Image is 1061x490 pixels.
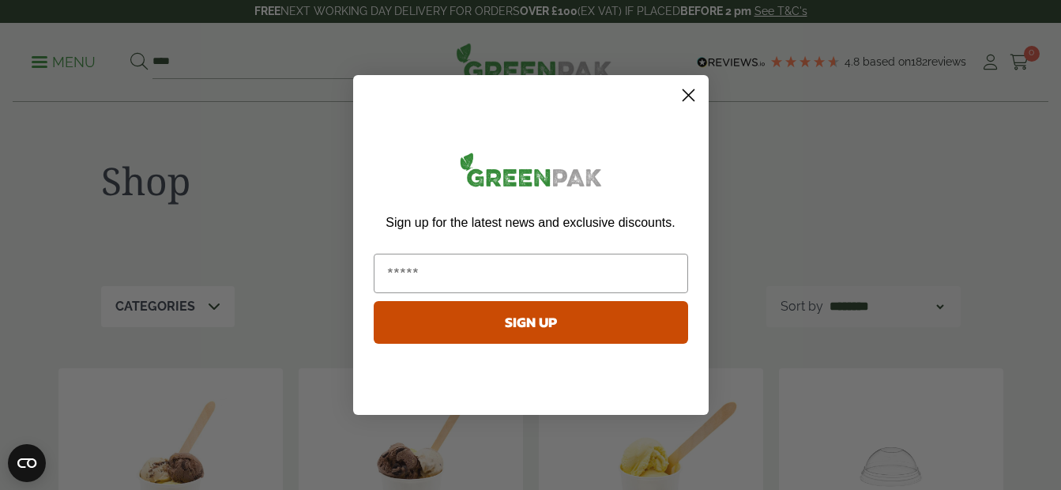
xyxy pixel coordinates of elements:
input: Email [374,254,688,293]
button: Open CMP widget [8,444,46,482]
img: greenpak_logo [374,146,688,199]
button: Close dialog [675,81,702,109]
span: Sign up for the latest news and exclusive discounts. [386,216,675,229]
button: SIGN UP [374,301,688,344]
